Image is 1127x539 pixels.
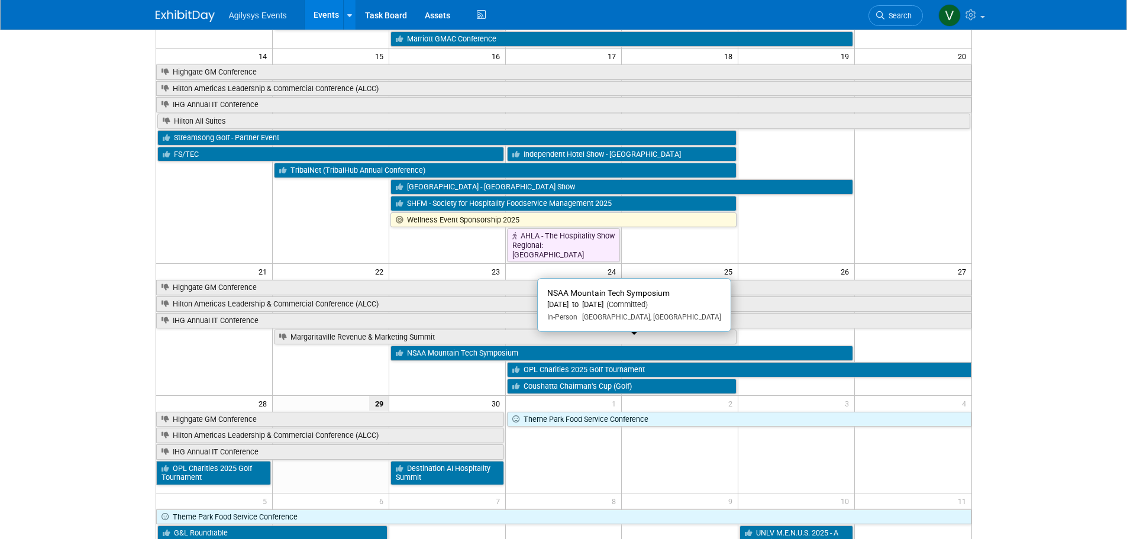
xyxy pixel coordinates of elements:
[723,49,738,63] span: 18
[378,493,389,508] span: 6
[507,362,971,377] a: OPL Charities 2025 Golf Tournament
[603,300,648,309] span: (Committed)
[727,493,738,508] span: 9
[261,493,272,508] span: 5
[274,163,737,178] a: TribalNet (TribalHub Annual Conference)
[957,264,971,279] span: 27
[727,396,738,411] span: 2
[156,64,971,80] a: Highgate GM Conference
[606,49,621,63] span: 17
[938,4,961,27] img: Vaitiare Munoz
[957,493,971,508] span: 11
[957,49,971,63] span: 20
[390,196,737,211] a: SHFM - Society for Hospitality Foodservice Management 2025
[390,179,853,195] a: [GEOGRAPHIC_DATA] - [GEOGRAPHIC_DATA] Show
[390,346,853,361] a: NSAA Mountain Tech Symposium
[257,264,272,279] span: 21
[156,97,971,112] a: IHG Annual IT Conference
[156,313,971,328] a: IHG Annual IT Conference
[257,396,272,411] span: 28
[507,412,971,427] a: Theme Park Food Service Conference
[390,31,853,47] a: Marriott GMAC Conference
[156,280,971,295] a: Highgate GM Conference
[507,147,737,162] a: Independent Hotel Show - [GEOGRAPHIC_DATA]
[156,296,971,312] a: Hilton Americas Leadership & Commercial Conference (ALCC)
[495,493,505,508] span: 7
[844,396,854,411] span: 3
[156,10,215,22] img: ExhibitDay
[490,396,505,411] span: 30
[156,428,504,443] a: Hilton Americas Leadership & Commercial Conference (ALCC)
[723,264,738,279] span: 25
[156,461,271,485] a: OPL Charities 2025 Golf Tournament
[611,493,621,508] span: 8
[884,11,912,20] span: Search
[839,493,854,508] span: 10
[547,288,670,298] span: NSAA Mountain Tech Symposium
[157,130,737,146] a: Streamsong Golf - Partner Event
[157,114,970,129] a: Hilton All Suites
[374,49,389,63] span: 15
[369,396,389,411] span: 29
[611,396,621,411] span: 1
[839,49,854,63] span: 19
[229,11,287,20] span: Agilysys Events
[390,212,737,228] a: Wellness Event Sponsorship 2025
[490,264,505,279] span: 23
[507,228,621,262] a: AHLA - The Hospitality Show Regional: [GEOGRAPHIC_DATA]
[374,264,389,279] span: 22
[547,313,577,321] span: In-Person
[156,509,971,525] a: Theme Park Food Service Conference
[156,412,504,427] a: Highgate GM Conference
[257,49,272,63] span: 14
[606,264,621,279] span: 24
[868,5,923,26] a: Search
[390,461,504,485] a: Destination AI Hospitality Summit
[961,396,971,411] span: 4
[156,81,971,96] a: Hilton Americas Leadership & Commercial Conference (ALCC)
[490,49,505,63] span: 16
[274,330,737,345] a: Margaritaville Revenue & Marketing Summit
[157,147,504,162] a: FS/TEC
[156,444,504,460] a: IHG Annual IT Conference
[507,379,737,394] a: Coushatta Chairman’s Cup (Golf)
[839,264,854,279] span: 26
[577,313,721,321] span: [GEOGRAPHIC_DATA], [GEOGRAPHIC_DATA]
[547,300,721,310] div: [DATE] to [DATE]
